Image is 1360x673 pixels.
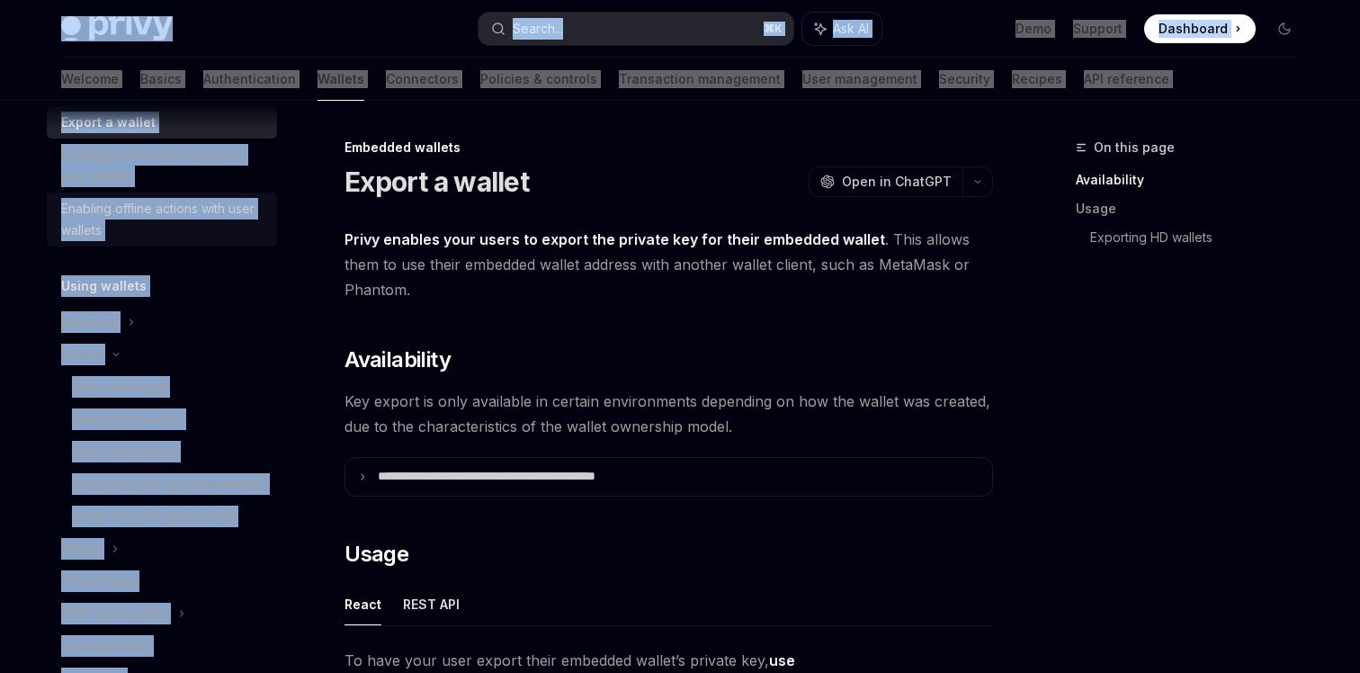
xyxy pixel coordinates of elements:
a: Recipes [1012,58,1062,101]
a: Enabling offline actions with user wallets [47,193,277,247]
a: Security [939,58,990,101]
a: Sign a transaction [47,435,277,468]
span: Open in ChatGPT [842,173,952,191]
a: Other chains [47,565,277,597]
a: Enabling server-side access to user wallets [47,139,277,193]
div: Enabling server-side access to user wallets [61,144,266,187]
div: Bitcoin [61,538,101,560]
strong: Privy enables your users to export the private key for their embedded wallet [344,230,885,248]
a: Support [1073,20,1123,38]
div: Sign a message [72,376,166,398]
div: Send a transaction [72,408,183,430]
div: Ethereum [61,311,117,333]
a: Dashboard [1144,14,1256,43]
button: React [344,583,381,625]
a: Welcome [61,58,119,101]
h5: Using wallets [61,275,147,297]
button: REST API [403,583,460,625]
a: Authentication [203,58,296,101]
div: Other chains [61,570,136,592]
button: Toggle dark mode [1270,14,1299,43]
a: UI components [47,630,277,662]
div: EVM smart wallets [61,603,167,624]
a: Transaction management [619,58,781,101]
div: Integrating with @solana/kit [72,506,235,527]
a: Exporting HD wallets [1090,223,1313,252]
span: Key export is only available in certain environments depending on how the wallet was created, due... [344,389,993,439]
a: Sign a message [47,371,277,403]
a: Basics [140,58,182,101]
a: Send a transaction [47,403,277,435]
h1: Export a wallet [344,166,529,198]
button: Open in ChatGPT [809,166,962,197]
div: Solana [61,344,102,365]
div: Embedded wallets [344,139,993,157]
div: UI components [61,635,150,657]
a: Usage [1076,194,1313,223]
img: dark logo [61,16,173,41]
a: Wallets [318,58,364,101]
button: Search...⌘K [479,13,793,45]
a: Integrating with @solana/kit [47,500,277,533]
button: Ask AI [802,13,881,45]
span: Availability [344,345,451,374]
div: Integrating with @solana/web3.js [72,473,266,495]
span: Dashboard [1159,20,1228,38]
a: User management [802,58,917,101]
a: Integrating with @solana/web3.js [47,468,277,500]
a: API reference [1084,58,1169,101]
div: Enabling offline actions with user wallets [61,198,266,241]
a: Availability [1076,166,1313,194]
span: Ask AI [833,20,869,38]
span: On this page [1094,137,1175,158]
span: . This allows them to use their embedded wallet address with another wallet client, such as MetaM... [344,227,993,302]
span: ⌘ K [764,22,783,36]
span: Usage [344,540,408,569]
a: Demo [1016,20,1051,38]
a: Policies & controls [480,58,597,101]
div: Sign a transaction [72,441,177,462]
a: Connectors [386,58,459,101]
div: Search... [513,18,563,40]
